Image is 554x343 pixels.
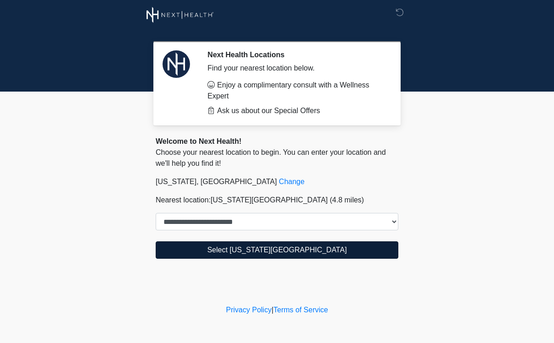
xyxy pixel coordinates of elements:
span: [US_STATE][GEOGRAPHIC_DATA] [211,196,328,204]
span: (4.8 miles) [330,196,364,204]
a: | [272,306,273,314]
p: Nearest location: [156,195,398,206]
h2: Next Health Locations [207,50,385,59]
li: Ask us about our Special Offers [207,105,385,116]
img: Next Health Wellness Logo [147,7,214,23]
img: Agent Avatar [163,50,190,78]
li: Enjoy a complimentary consult with a Wellness Expert [207,80,385,102]
div: Welcome to Next Health! [156,136,398,147]
div: Find your nearest location below. [207,63,385,74]
a: Terms of Service [273,306,328,314]
button: Select [US_STATE][GEOGRAPHIC_DATA] [156,241,398,259]
span: [US_STATE], [GEOGRAPHIC_DATA] [156,178,277,185]
a: Change [279,178,304,185]
span: Choose your nearest location to begin. You can enter your location and we'll help you find it! [156,148,386,167]
a: Privacy Policy [226,306,272,314]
